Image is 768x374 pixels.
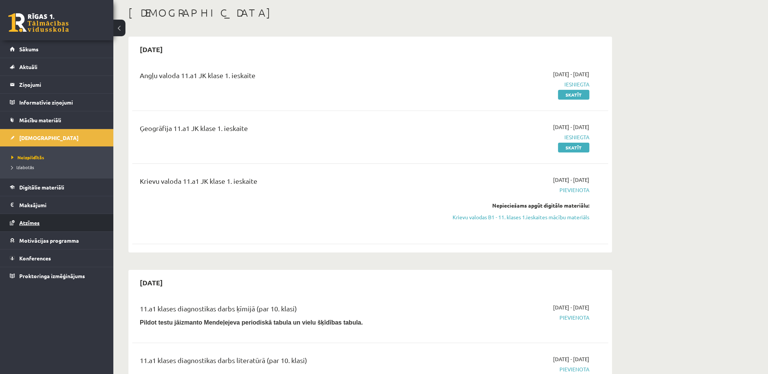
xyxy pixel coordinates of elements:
div: Krievu valoda 11.a1 JK klase 1. ieskaite [140,176,436,190]
span: Pievienota [447,314,589,322]
span: [DATE] - [DATE] [553,355,589,363]
span: Pievienota [447,365,589,373]
a: Rīgas 1. Tālmācības vidusskola [8,13,69,32]
span: Iesniegta [447,80,589,88]
span: [DATE] - [DATE] [553,70,589,78]
div: Nepieciešams apgūt digitālo materiālu: [447,202,589,209]
b: Pildot testu jāizmanto Mendeļejeva periodiskā tabula un vielu šķīdības tabula. [140,319,363,326]
a: Neizpildītās [11,154,106,161]
a: Digitālie materiāli [10,179,104,196]
a: Atzīmes [10,214,104,231]
legend: Ziņojumi [19,76,104,93]
span: Sākums [19,46,39,52]
span: [DATE] - [DATE] [553,303,589,311]
a: Aktuāli [10,58,104,75]
span: Digitālie materiāli [19,184,64,191]
a: Maksājumi [10,196,104,214]
a: Ziņojumi [10,76,104,93]
span: [DATE] - [DATE] [553,176,589,184]
a: Mācību materiāli [10,111,104,129]
span: Proktoringa izmēģinājums [19,272,85,279]
div: 11.a1 klases diagnostikas darbs ķīmijā (par 10. klasi) [140,303,436,317]
a: Motivācijas programma [10,232,104,249]
div: 11.a1 klases diagnostikas darbs literatūrā (par 10. klasi) [140,355,436,369]
a: Konferences [10,249,104,267]
a: Informatīvie ziņojumi [10,94,104,111]
span: Pievienota [447,186,589,194]
span: Atzīmes [19,219,40,226]
a: [DEMOGRAPHIC_DATA] [10,129,104,146]
a: Sākums [10,40,104,58]
div: Angļu valoda 11.a1 JK klase 1. ieskaite [140,70,436,84]
span: Iesniegta [447,133,589,141]
a: Proktoringa izmēģinājums [10,267,104,285]
a: Krievu valodas B1 - 11. klases 1.ieskaites mācību materiāls [447,213,589,221]
a: Izlabotās [11,164,106,171]
span: Motivācijas programma [19,237,79,244]
span: Neizpildītās [11,154,44,160]
a: Skatīt [558,143,589,152]
span: Konferences [19,255,51,262]
legend: Informatīvie ziņojumi [19,94,104,111]
span: Izlabotās [11,164,34,170]
h2: [DATE] [132,274,170,291]
span: Mācību materiāli [19,117,61,123]
h2: [DATE] [132,40,170,58]
div: Ģeogrāfija 11.a1 JK klase 1. ieskaite [140,123,436,137]
span: [DATE] - [DATE] [553,123,589,131]
a: Skatīt [558,90,589,100]
span: [DEMOGRAPHIC_DATA] [19,134,79,141]
legend: Maksājumi [19,196,104,214]
span: Aktuāli [19,63,37,70]
h1: [DEMOGRAPHIC_DATA] [128,6,612,19]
